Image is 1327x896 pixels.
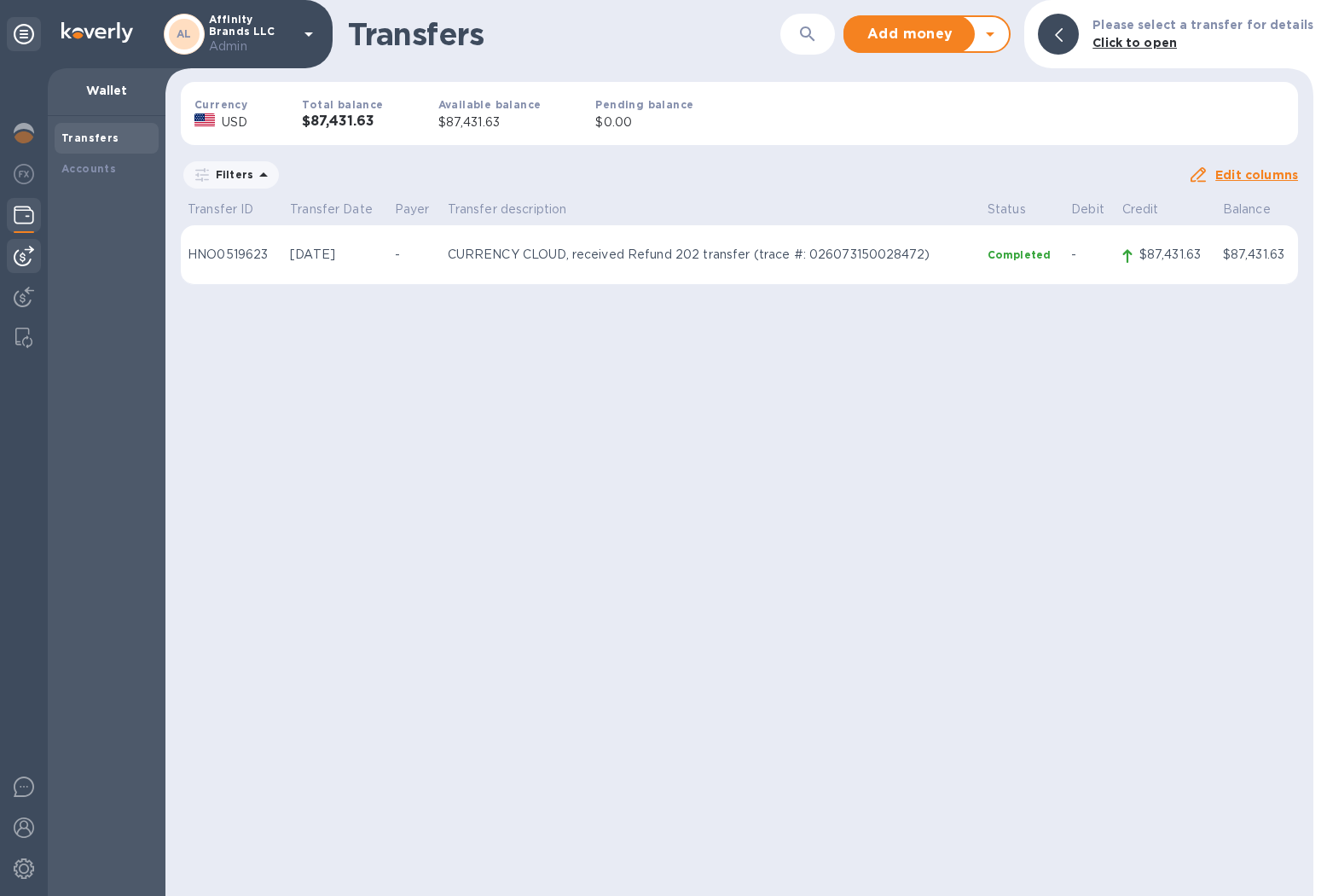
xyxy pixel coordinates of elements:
p: Wallet [61,82,152,99]
u: Edit columns [1215,168,1298,182]
p: Transfer description [448,201,974,218]
p: $87,431.63 [1223,246,1291,264]
p: - [395,246,434,264]
p: Balance [1223,201,1291,218]
p: Payer [395,201,434,218]
button: Add money [845,17,975,51]
p: $87,431.63 [1139,246,1209,264]
div: Unpin categories [7,17,41,51]
span: Add money [859,24,961,44]
img: Foreign exchange [14,164,34,184]
h1: Transfers [348,16,780,52]
b: Accounts [61,162,116,175]
p: [DATE] [290,246,381,264]
p: CURRENCY CLOUD, received Refund 202 transfer (trace #: 026073150028472) [448,246,974,264]
p: Credit [1122,201,1209,218]
b: AL [177,27,192,40]
b: Pending balance [595,98,693,111]
b: Please select a transfer for details [1092,18,1313,32]
b: Available balance [438,98,542,111]
p: Debit [1071,201,1109,218]
p: Transfer ID [188,201,276,218]
p: Admin [209,38,294,55]
p: Transfer Date [290,201,381,218]
h3: $87,431.63 [302,113,383,130]
b: Total balance [302,98,383,111]
p: Affinity Brands LLC [209,14,294,55]
img: Wallets [14,205,34,225]
b: Currency [194,98,247,111]
b: Transfers [61,131,119,144]
img: Logo [61,22,133,43]
p: $87,431.63 [438,113,542,131]
p: $0.00 [595,113,693,131]
p: Status [988,201,1058,218]
p: - [1071,246,1109,264]
p: Completed [988,247,1058,262]
p: USD [222,113,247,131]
b: Click to open [1092,36,1177,49]
p: HNO0519623 [188,246,276,264]
p: Filters [209,167,253,182]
